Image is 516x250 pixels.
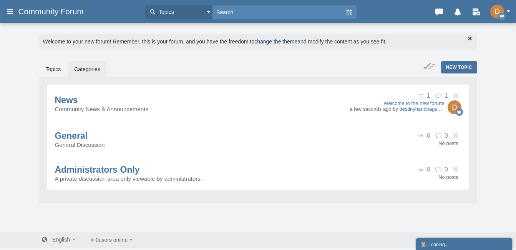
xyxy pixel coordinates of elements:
input: Search [212,5,345,19]
a: change the theme [254,38,297,45]
a: Welcome to the new forum! [350,100,444,106]
span: New Topic [446,65,472,70]
div: Welcome to your new forum! Remember, this is your forum, and you have the freedom to and modify t... [39,34,477,50]
span: 0 [445,132,448,139]
span: 0 [427,132,430,139]
span: 0 [427,166,430,173]
span: 1 [427,92,430,99]
time: a few seconds ago [350,106,391,112]
a: Community Forum [18,5,141,18]
a: General [55,131,88,141]
img: 8RqJvmAAAABklEQVQDANyDrwAQDGiwAAAAAElFTkSuQmCC [490,5,504,18]
span: Topics [157,8,174,16]
a: Categories [68,61,106,77]
span: users online [99,237,128,243]
a: News [55,95,78,105]
div: Loading... [420,240,508,248]
a: New Topic [441,61,477,73]
span: 0 [445,166,448,173]
button: Topics [145,5,212,19]
img: 8RqJvmAAAABklEQVQDANyDrwAQDGiwAAAAAElFTkSuQmCC [448,100,461,114]
span: English [52,237,70,243]
a: Topics [40,61,67,77]
a: destinyhandbagsofficial [400,106,451,112]
a: 0 [91,237,133,243]
span: 1 [445,92,448,99]
a: Administrators Only [55,165,140,175]
span: Community Forum [18,7,89,16]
